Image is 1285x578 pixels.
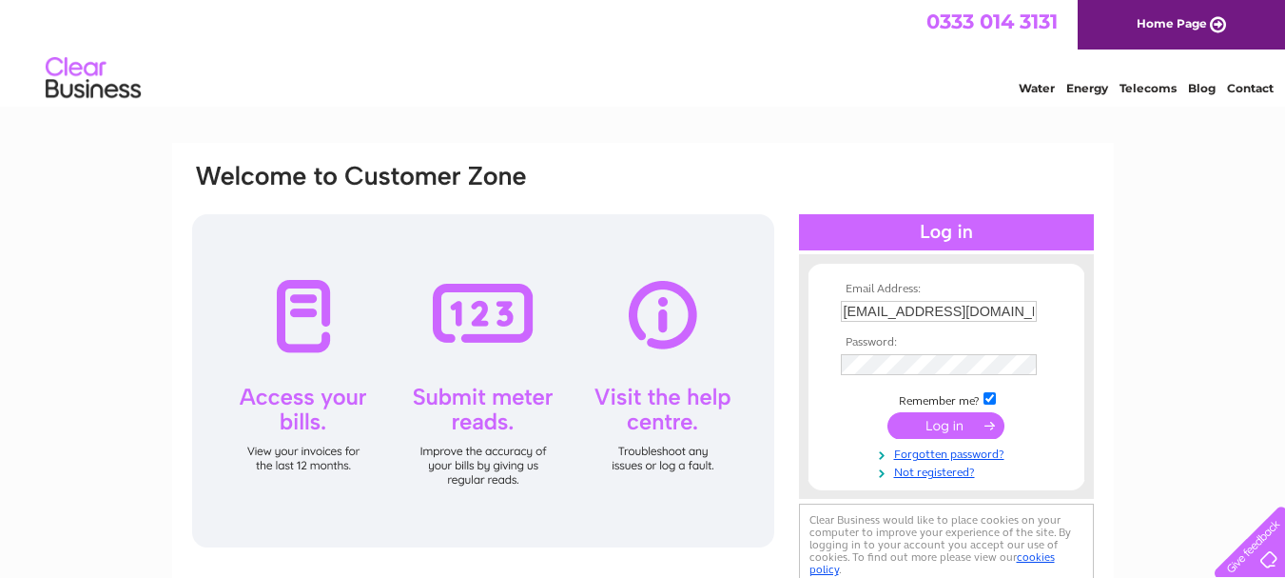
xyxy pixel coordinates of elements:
a: Water [1019,81,1055,95]
a: Not registered? [841,462,1057,480]
a: cookies policy [809,550,1055,576]
th: Email Address: [836,283,1057,296]
img: logo.png [45,50,142,108]
a: Energy [1066,81,1108,95]
div: Clear Business is a trading name of Verastar Limited (registered in [GEOGRAPHIC_DATA] No. 3667643... [194,10,1093,92]
a: Blog [1188,81,1216,95]
a: 0333 014 3131 [926,10,1058,33]
td: Remember me? [836,389,1057,409]
a: Telecoms [1120,81,1177,95]
input: Submit [887,412,1004,439]
a: Forgotten password? [841,444,1057,462]
th: Password: [836,336,1057,349]
a: Contact [1227,81,1274,95]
